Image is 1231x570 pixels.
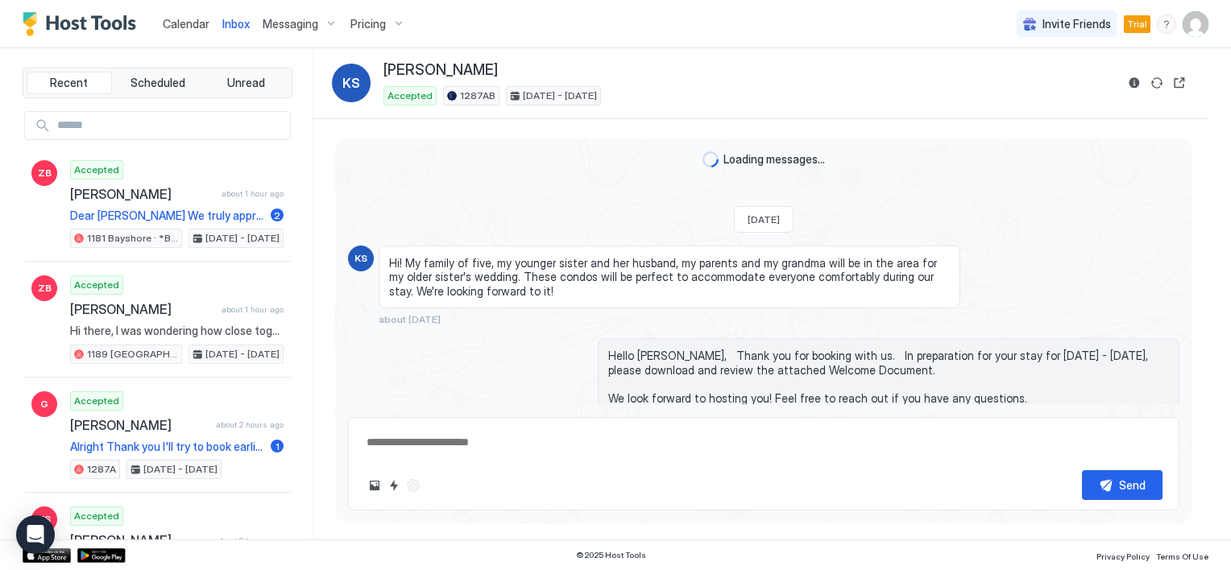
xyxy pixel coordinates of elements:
[222,304,284,315] span: about 1 hour ago
[163,17,209,31] span: Calendar
[1119,477,1146,494] div: Send
[16,515,55,554] div: Open Intercom Messenger
[131,76,185,90] span: Scheduled
[50,76,88,90] span: Recent
[40,397,48,411] span: G
[115,72,201,94] button: Scheduled
[1170,73,1189,93] button: Open reservation
[203,72,288,94] button: Unread
[70,301,215,317] span: [PERSON_NAME]
[51,112,290,139] input: Input Field
[205,347,280,361] span: [DATE] - [DATE]
[388,89,433,103] span: Accepted
[163,15,209,32] a: Calendar
[70,186,215,202] span: [PERSON_NAME]
[23,12,143,36] a: Host Tools Logo
[23,68,292,98] div: tab-group
[274,209,280,221] span: 2
[87,347,178,361] span: 1189 [GEOGRAPHIC_DATA] · Large Lake Home with STUNNING VIEWS - Sleeps 16
[70,417,209,433] span: [PERSON_NAME]
[74,278,119,292] span: Accepted
[1147,73,1167,93] button: Sync reservation
[70,532,209,548] span: [PERSON_NAME]
[1156,551,1208,561] span: Terms Of Use
[1082,470,1163,500] button: Send
[1096,551,1150,561] span: Privacy Policy
[38,512,51,527] span: KS
[222,17,250,31] span: Inbox
[1096,547,1150,564] a: Privacy Policy
[205,231,280,246] span: [DATE] - [DATE]
[23,548,71,563] a: App Store
[216,419,284,430] span: about 2 hours ago
[723,152,825,167] span: Loading messages...
[1157,14,1176,34] div: menu
[74,163,119,177] span: Accepted
[383,61,498,80] span: [PERSON_NAME]
[263,17,318,31] span: Messaging
[1042,17,1111,31] span: Invite Friends
[1156,547,1208,564] a: Terms Of Use
[748,213,780,225] span: [DATE]
[74,509,119,523] span: Accepted
[608,349,1169,461] span: Hello [PERSON_NAME], Thank you for booking with us. In preparation for your stay for [DATE] - [DA...
[1127,17,1147,31] span: Trial
[1183,11,1208,37] div: User profile
[365,476,384,495] button: Upload image
[523,89,597,103] span: [DATE] - [DATE]
[276,440,280,452] span: 1
[87,462,116,477] span: 1287A
[227,76,265,90] span: Unread
[576,550,646,560] span: © 2025 Host Tools
[74,394,119,408] span: Accepted
[350,17,386,31] span: Pricing
[70,440,264,454] span: Alright Thank you I'll try to book earlier next time.
[222,188,284,199] span: about 1 hour ago
[703,151,719,167] div: loading
[222,15,250,32] a: Inbox
[216,535,284,546] span: about 3 hours ago
[77,548,126,563] a: Google Play Store
[460,89,495,103] span: 1287AB
[143,462,218,477] span: [DATE] - [DATE]
[38,166,52,180] span: ZB
[384,476,404,495] button: Quick reply
[38,281,52,295] span: ZB
[342,73,360,93] span: KS
[379,313,441,325] span: about [DATE]
[389,256,950,299] span: Hi! My family of five, my younger sister and her husband, my parents and my grandma will be in th...
[87,231,178,246] span: 1181 Bayshore · *Beautiful Views* 5Bed/3.5 Bath [GEOGRAPHIC_DATA] Home
[354,251,367,266] span: KS
[70,209,264,223] span: Dear [PERSON_NAME] We truly appreciate you choosing our home for your stay and hope we provided y...
[27,72,112,94] button: Recent
[70,324,284,338] span: Hi there, I was wondering how close together your two airbnbs are that are both in this marina? T...
[1125,73,1144,93] button: Reservation information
